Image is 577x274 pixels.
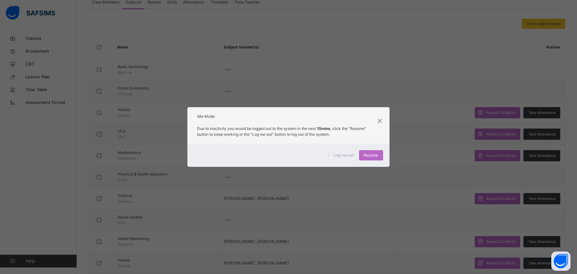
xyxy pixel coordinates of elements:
[377,114,383,127] div: ×
[317,126,330,131] strong: 15mins
[364,152,378,158] span: Resume
[197,126,380,137] p: Due to inactivity you would be logged out to the system in the next , click the "Resume" button t...
[197,114,380,119] h2: Idle Mode
[551,252,571,271] button: Open asap
[334,152,354,158] span: Log me out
